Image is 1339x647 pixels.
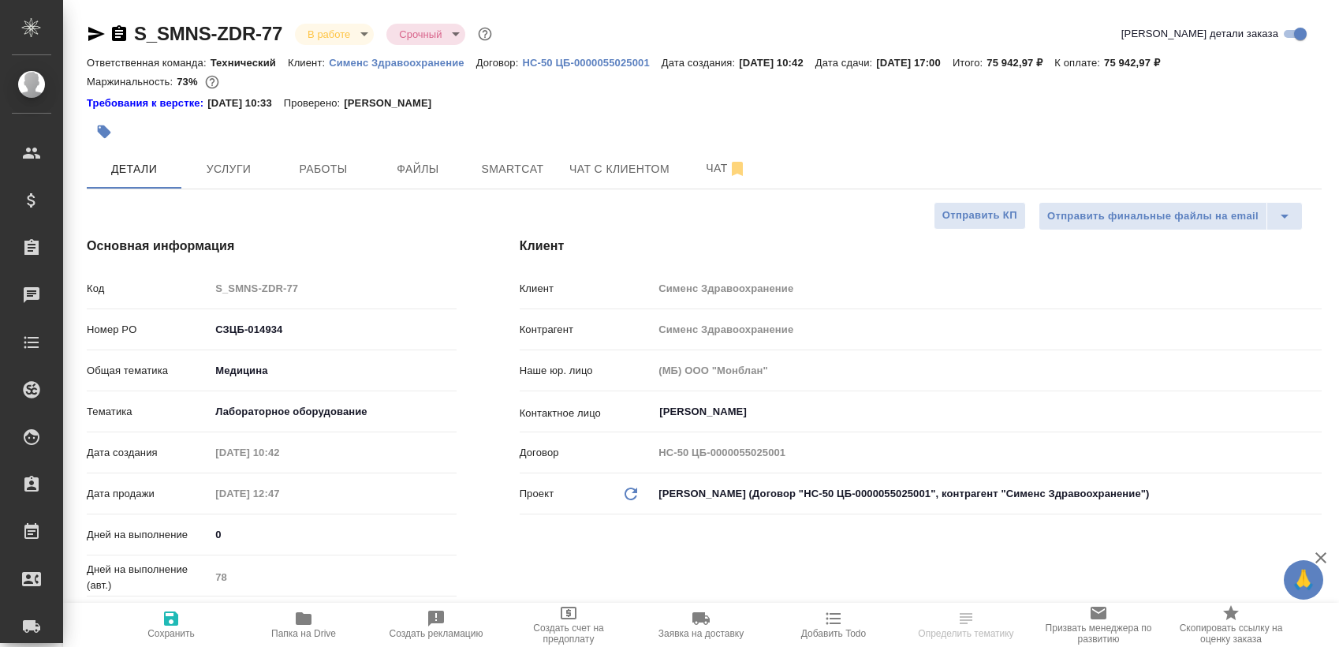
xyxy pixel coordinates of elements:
[1042,623,1155,645] span: Призвать менеджера по развитию
[87,95,207,111] a: Требования к верстке:
[237,603,370,647] button: Папка на Drive
[87,114,121,149] button: Добавить тэг
[1047,208,1259,226] span: Отправить финальные файлы на email
[87,281,210,297] p: Код
[942,207,1017,225] span: Отправить КП
[653,359,1322,382] input: Пустое поле
[394,28,446,41] button: Срочный
[1290,563,1317,597] span: 🙏
[569,159,669,179] span: Чат с клиентом
[520,406,654,421] p: Контактное лицо
[87,24,106,43] button: Скопировать ссылку для ЯМессенджера
[900,603,1032,647] button: Определить тематику
[653,481,1322,507] div: [PERSON_NAME] (Договор "HC-50 ЦБ-0000055025001", контрагент "Сименс Здравоохранение")
[344,95,443,111] p: [PERSON_NAME]
[767,603,900,647] button: Добавить Todo
[191,159,267,179] span: Услуги
[211,57,288,69] p: Технический
[390,628,483,639] span: Создать рекламацию
[210,277,456,300] input: Пустое поле
[87,237,457,256] h4: Основная информация
[210,318,456,341] input: ✎ Введи что-нибудь
[134,23,282,44] a: S_SMNS-ZDR-77
[520,237,1322,256] h4: Клиент
[210,398,456,425] div: Лабораторное оборудование
[210,357,456,384] div: Медицина
[110,24,129,43] button: Скопировать ссылку
[502,603,635,647] button: Создать счет на предоплату
[210,482,348,505] input: Пустое поле
[380,159,456,179] span: Файлы
[918,628,1013,639] span: Определить тематику
[1039,202,1267,230] button: Отправить финальные файлы на email
[520,445,654,461] p: Договор
[987,57,1054,69] p: 75 942,97 ₽
[87,562,210,593] p: Дней на выполнение (авт.)
[953,57,987,69] p: Итого:
[147,628,195,639] span: Сохранить
[728,159,747,178] svg: Отписаться
[303,28,355,41] button: В работе
[635,603,767,647] button: Заявка на доставку
[688,159,764,178] span: Чат
[1121,26,1278,42] span: [PERSON_NAME] детали заказа
[512,623,625,645] span: Создать счет на предоплату
[105,603,237,647] button: Сохранить
[876,57,953,69] p: [DATE] 17:00
[1104,57,1172,69] p: 75 942,97 ₽
[1174,623,1288,645] span: Скопировать ссылку на оценку заказа
[662,57,739,69] p: Дата создания:
[520,281,654,297] p: Клиент
[87,363,210,379] p: Общая тематика
[653,441,1322,464] input: Пустое поле
[177,76,201,88] p: 73%
[87,95,207,111] div: Нажми, чтобы открыть папку с инструкцией
[475,24,495,44] button: Доп статусы указывают на важность/срочность заказа
[202,72,222,92] button: 17087.16 RUB;
[87,322,210,338] p: Номер PO
[295,24,374,45] div: В работе
[87,404,210,420] p: Тематика
[1165,603,1297,647] button: Скопировать ссылку на оценку заказа
[522,57,661,69] p: HC-50 ЦБ-0000055025001
[1039,202,1303,230] div: split button
[87,486,210,502] p: Дата продажи
[87,57,211,69] p: Ответственная команда:
[658,628,744,639] span: Заявка на доставку
[475,159,550,179] span: Smartcat
[522,55,661,69] a: HC-50 ЦБ-0000055025001
[653,318,1322,341] input: Пустое поле
[210,566,456,589] input: Пустое поле
[1284,560,1323,600] button: 🙏
[96,159,172,179] span: Детали
[284,95,345,111] p: Проверено:
[87,76,177,88] p: Маржинальность:
[87,527,210,543] p: Дней на выполнение
[476,57,523,69] p: Договор:
[1032,603,1165,647] button: Призвать менеджера по развитию
[1313,410,1316,413] button: Open
[801,628,866,639] span: Добавить Todo
[329,57,476,69] p: Сименс Здравоохранение
[285,159,361,179] span: Работы
[210,523,456,546] input: ✎ Введи что-нибудь
[520,363,654,379] p: Наше юр. лицо
[87,445,210,461] p: Дата создания
[370,603,502,647] button: Создать рекламацию
[207,95,284,111] p: [DATE] 10:33
[739,57,815,69] p: [DATE] 10:42
[271,628,336,639] span: Папка на Drive
[210,441,348,464] input: Пустое поле
[1054,57,1104,69] p: К оплате:
[520,322,654,338] p: Контрагент
[520,486,554,502] p: Проект
[288,57,329,69] p: Клиент:
[934,202,1026,230] button: Отправить КП
[386,24,465,45] div: В работе
[815,57,876,69] p: Дата сдачи:
[653,277,1322,300] input: Пустое поле
[329,55,476,69] a: Сименс Здравоохранение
